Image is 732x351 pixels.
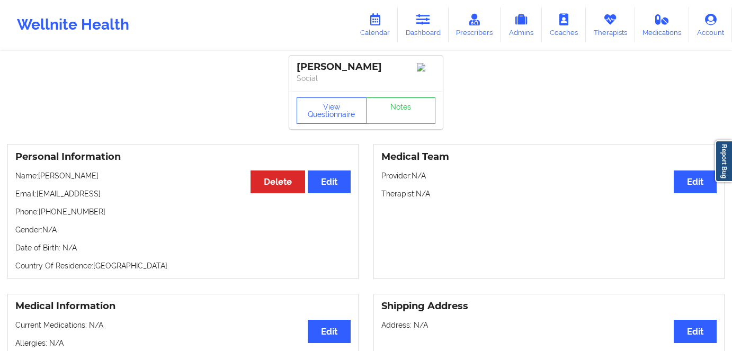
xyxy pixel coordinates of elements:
[15,320,351,330] p: Current Medications: N/A
[297,61,435,73] div: [PERSON_NAME]
[15,188,351,199] p: Email: [EMAIL_ADDRESS]
[308,320,351,343] button: Edit
[715,140,732,182] a: Report Bug
[586,7,635,42] a: Therapists
[417,63,435,71] img: Image%2Fplaceholer-image.png
[381,320,717,330] p: Address: N/A
[15,170,351,181] p: Name: [PERSON_NAME]
[398,7,449,42] a: Dashboard
[366,97,436,124] a: Notes
[297,97,367,124] button: View Questionnaire
[15,300,351,312] h3: Medical Information
[308,170,351,193] button: Edit
[15,242,351,253] p: Date of Birth: N/A
[15,151,351,163] h3: Personal Information
[381,300,717,312] h3: Shipping Address
[542,7,586,42] a: Coaches
[381,170,717,181] p: Provider: N/A
[251,170,305,193] button: Delete
[449,7,501,42] a: Prescribers
[689,7,732,42] a: Account
[501,7,542,42] a: Admins
[381,188,717,199] p: Therapist: N/A
[381,151,717,163] h3: Medical Team
[15,338,351,348] p: Allergies: N/A
[674,320,717,343] button: Edit
[15,206,351,217] p: Phone: [PHONE_NUMBER]
[15,260,351,271] p: Country Of Residence: [GEOGRAPHIC_DATA]
[635,7,690,42] a: Medications
[15,224,351,235] p: Gender: N/A
[297,73,435,84] p: Social
[352,7,398,42] a: Calendar
[674,170,717,193] button: Edit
